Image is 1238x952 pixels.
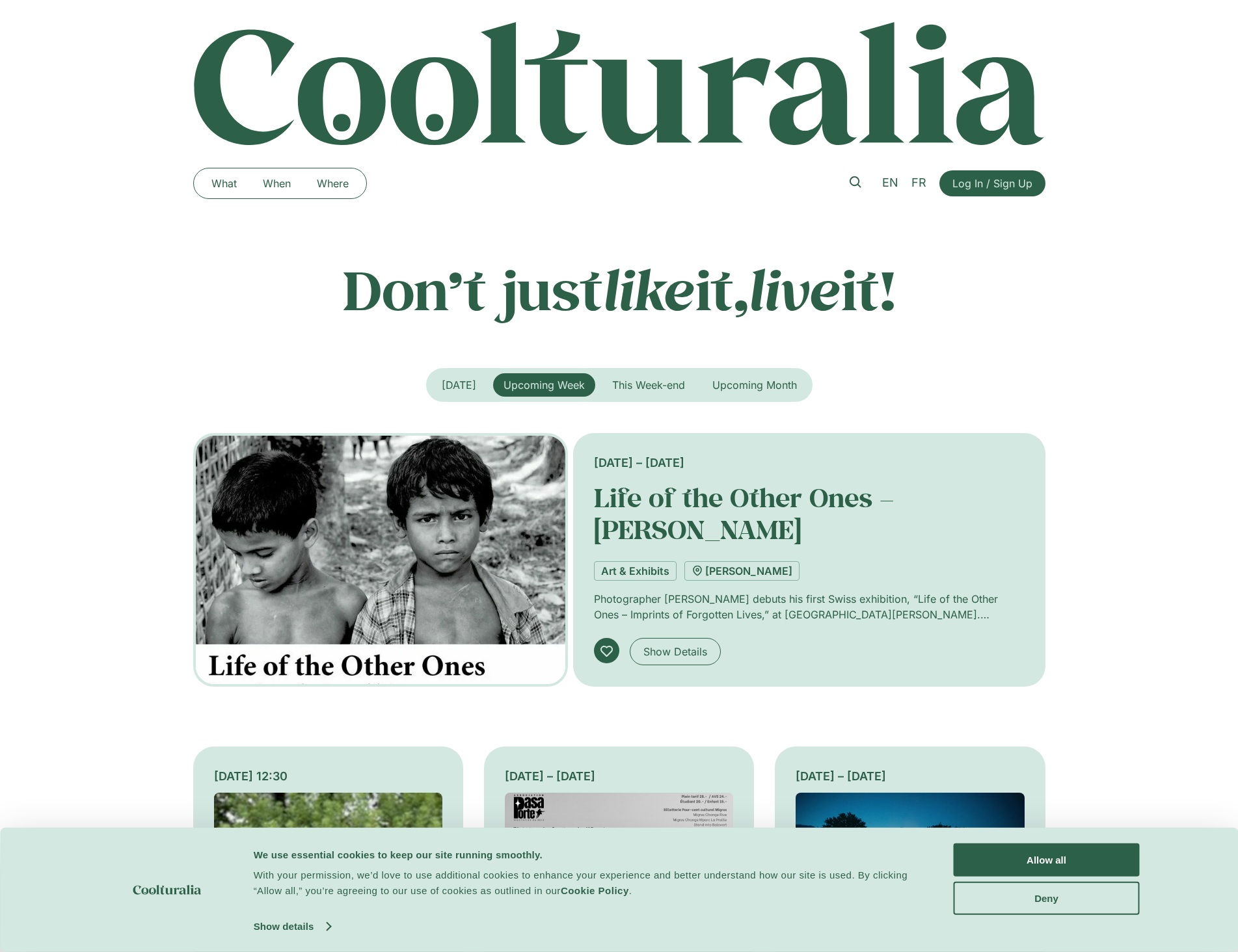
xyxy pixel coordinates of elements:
[561,885,629,896] a: Cookie Policy
[612,378,685,391] span: This Week-end
[198,173,250,194] a: What
[911,176,926,189] span: FR
[749,253,841,325] em: live
[905,174,933,192] a: FR
[629,885,632,896] span: .
[594,454,1024,471] div: [DATE] – [DATE]
[594,481,894,546] a: Life of the Other Ones – [PERSON_NAME]
[254,917,330,936] a: Show details
[712,378,797,391] span: Upcoming Month
[796,767,1024,785] div: [DATE] – [DATE]
[254,847,924,862] div: We use essential cookies to keep our site running smoothly.
[198,173,362,194] nav: Menu
[504,378,585,391] span: Upcoming Week
[193,257,1045,322] p: Don’t just it, it!
[133,885,201,895] img: logo
[505,767,733,785] div: [DATE] – [DATE]
[214,767,442,785] div: [DATE] 12:30
[643,644,707,659] span: Show Details
[254,869,908,896] span: With your permission, we’d love to use additional cookies to enhance your experience and better u...
[594,591,1024,622] p: Photographer [PERSON_NAME] debuts his first Swiss exhibition, “Life of the Other Ones – Imprints ...
[684,561,800,581] a: [PERSON_NAME]
[630,638,721,665] a: Show Details
[954,881,1140,914] button: Deny
[193,433,569,687] img: Coolturalia - Life of the Other Ones - Stéphane Lanoux
[876,174,905,192] a: EN
[882,176,898,189] span: EN
[603,253,695,325] em: like
[954,843,1140,877] button: Allow all
[796,793,1024,946] img: Coolturalia - LOUIS BILLETTE «NOX»
[304,173,362,194] a: Where
[939,170,1045,196] a: Log In / Sign Up
[250,173,304,194] a: When
[594,561,677,581] a: Art & Exhibits
[952,176,1032,191] span: Log In / Sign Up
[442,378,476,391] span: [DATE]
